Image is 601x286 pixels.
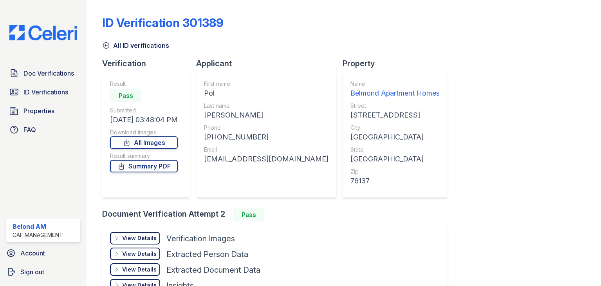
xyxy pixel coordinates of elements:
[204,132,328,143] div: [PHONE_NUMBER]
[110,114,178,125] div: [DATE] 03:48:04 PM
[6,122,80,138] a: FAQ
[102,58,196,69] div: Verification
[6,65,80,81] a: Doc Verifications
[110,152,178,160] div: Result summary
[3,264,83,280] a: Sign out
[350,102,440,110] div: Street
[6,103,80,119] a: Properties
[23,87,68,97] span: ID Verifications
[204,146,328,154] div: Email
[204,110,328,121] div: [PERSON_NAME]
[343,58,454,69] div: Property
[204,154,328,165] div: [EMAIL_ADDRESS][DOMAIN_NAME]
[350,154,440,165] div: [GEOGRAPHIC_DATA]
[196,58,343,69] div: Applicant
[102,41,169,50] a: All ID verifications
[350,168,440,176] div: Zip
[204,88,328,99] div: Pol
[13,231,63,239] div: CAF Management
[20,267,44,277] span: Sign out
[23,69,74,78] span: Doc Verifications
[3,245,83,261] a: Account
[6,84,80,100] a: ID Verifications
[233,208,264,221] div: Pass
[110,136,178,149] a: All Images
[110,129,178,136] div: Download Images
[3,25,83,40] img: CE_Logo_Blue-a8612792a0a2168367f1c8372b55b34899dd931a85d93a1a3d3e32e68fde9ad4.png
[122,250,157,258] div: View Details
[350,80,440,99] a: Name Belmond Apartment Homes
[110,160,178,172] a: Summary PDF
[166,249,248,260] div: Extracted Person Data
[122,266,157,273] div: View Details
[166,264,260,275] div: Extracted Document Data
[13,222,63,231] div: Belond AM
[350,124,440,132] div: City
[350,110,440,121] div: [STREET_ADDRESS]
[122,234,157,242] div: View Details
[204,102,328,110] div: Last name
[350,80,440,88] div: Name
[110,80,178,88] div: Result
[110,89,141,102] div: Pass
[350,146,440,154] div: State
[110,107,178,114] div: Submitted
[350,132,440,143] div: [GEOGRAPHIC_DATA]
[350,176,440,186] div: 76137
[350,88,440,99] div: Belmond Apartment Homes
[20,248,45,258] span: Account
[102,208,454,221] div: Document Verification Attempt 2
[166,233,235,244] div: Verification Images
[204,124,328,132] div: Phone
[102,16,224,30] div: ID Verification 301389
[23,125,36,134] span: FAQ
[204,80,328,88] div: First name
[23,106,54,116] span: Properties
